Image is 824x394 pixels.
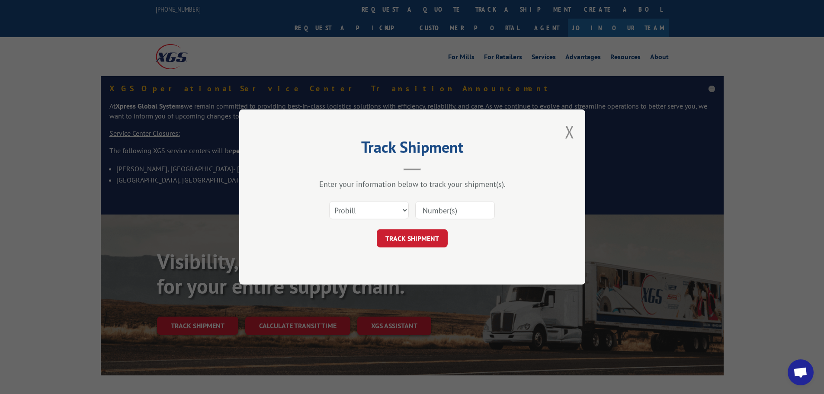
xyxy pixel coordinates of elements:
h2: Track Shipment [282,141,542,157]
div: Enter your information below to track your shipment(s). [282,179,542,189]
button: Close modal [565,120,574,143]
input: Number(s) [415,201,495,219]
a: Open chat [788,359,814,385]
button: TRACK SHIPMENT [377,229,448,247]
